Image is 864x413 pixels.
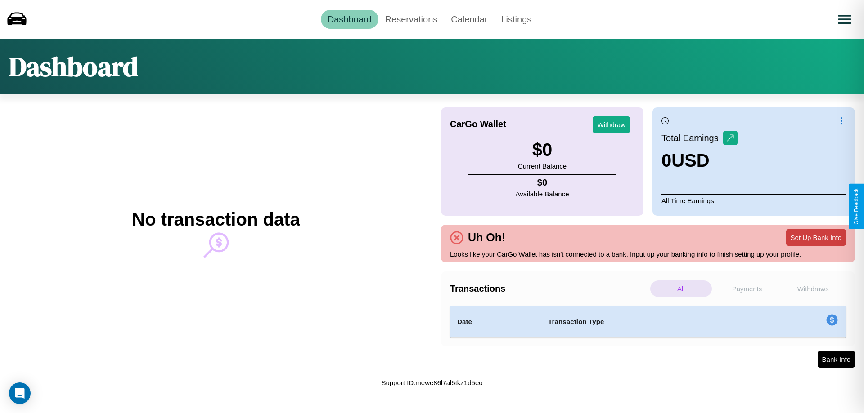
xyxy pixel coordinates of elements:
[853,188,859,225] div: Give Feedback
[716,280,778,297] p: Payments
[378,10,445,29] a: Reservations
[450,119,506,129] h4: CarGo Wallet
[9,382,31,404] div: Open Intercom Messenger
[450,284,648,294] h4: Transactions
[381,377,482,389] p: Support ID: mewe86l7al5tkz1d5eo
[661,130,723,146] p: Total Earnings
[450,306,846,338] table: simple table
[463,231,510,244] h4: Uh Oh!
[321,10,378,29] a: Dashboard
[832,7,857,32] button: Open menu
[818,351,855,368] button: Bank Info
[516,188,569,200] p: Available Balance
[548,316,752,327] h4: Transaction Type
[518,140,567,160] h3: $ 0
[661,151,738,171] h3: 0 USD
[9,48,138,85] h1: Dashboard
[786,229,846,246] button: Set Up Bank Info
[516,178,569,188] h4: $ 0
[518,160,567,172] p: Current Balance
[782,280,844,297] p: Withdraws
[494,10,538,29] a: Listings
[593,116,630,133] button: Withdraw
[650,280,712,297] p: All
[444,10,494,29] a: Calendar
[132,209,300,230] h2: No transaction data
[457,316,534,327] h4: Date
[450,248,846,260] p: Looks like your CarGo Wallet has isn't connected to a bank. Input up your banking info to finish ...
[661,194,846,207] p: All Time Earnings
